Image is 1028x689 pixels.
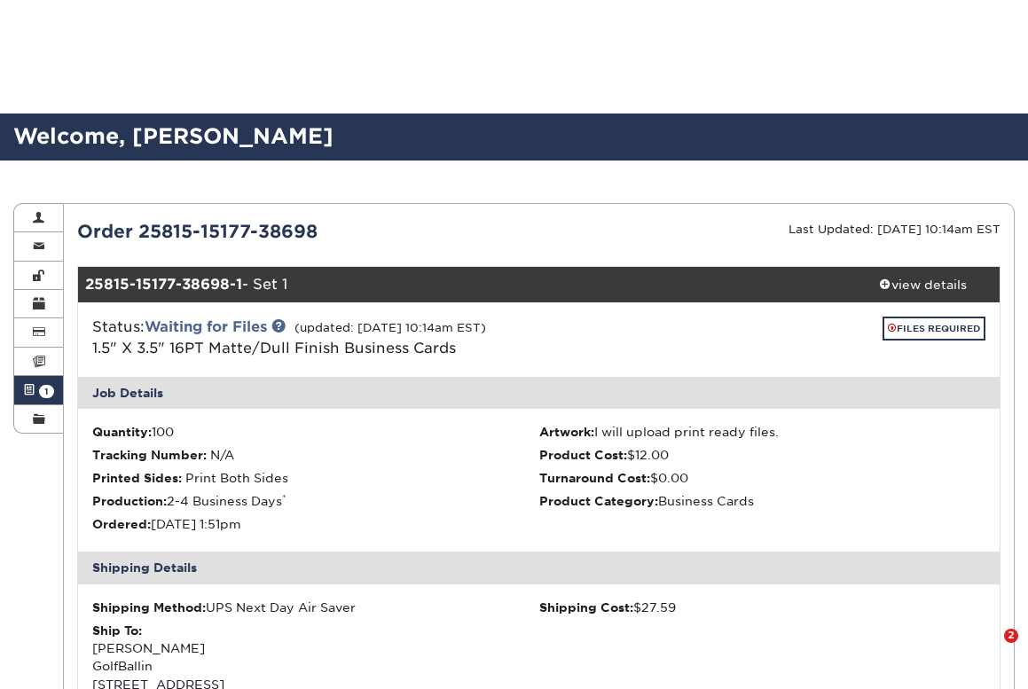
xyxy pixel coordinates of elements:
strong: Ship To: [92,623,142,638]
a: Waiting for Files [145,318,267,335]
span: 1 [39,385,54,398]
strong: Artwork: [539,425,594,439]
a: 1.5" X 3.5" 16PT Matte/Dull Finish Business Cards [92,340,456,356]
li: $0.00 [539,469,985,487]
strong: Shipping Cost: [539,600,633,615]
small: (updated: [DATE] 10:14am EST) [294,321,486,334]
li: $12.00 [539,446,985,464]
li: [DATE] 1:51pm [92,515,538,533]
div: - Set 1 [78,267,845,302]
strong: Printed Sides: [92,471,182,485]
span: 2 [1004,629,1018,643]
strong: Ordered: [92,517,151,531]
li: 2-4 Business Days [92,492,538,510]
strong: Product Cost: [539,448,627,462]
a: FILES REQUIRED [883,317,985,341]
div: Status: [79,317,692,359]
iframe: Intercom live chat [968,629,1010,671]
li: 100 [92,423,538,441]
li: Business Cards [539,492,985,510]
small: Last Updated: [DATE] 10:14am EST [789,223,1001,236]
a: view details [846,267,1000,302]
span: N/A [210,448,234,462]
div: UPS Next Day Air Saver [92,599,538,616]
strong: Turnaround Cost: [539,471,650,485]
strong: Quantity: [92,425,152,439]
strong: Production: [92,494,167,508]
div: view details [846,276,1000,294]
strong: Shipping Method: [92,600,206,615]
strong: Tracking Number: [92,448,207,462]
div: $27.59 [539,599,985,616]
li: I will upload print ready files. [539,423,985,441]
div: Order 25815-15177-38698 [64,218,538,245]
div: Job Details [78,377,1000,409]
span: Print Both Sides [185,471,288,485]
iframe: Google Customer Reviews [4,635,151,683]
strong: Product Category: [539,494,658,508]
div: Shipping Details [78,552,1000,583]
strong: 25815-15177-38698-1 [85,276,242,293]
a: 1 [14,376,63,404]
